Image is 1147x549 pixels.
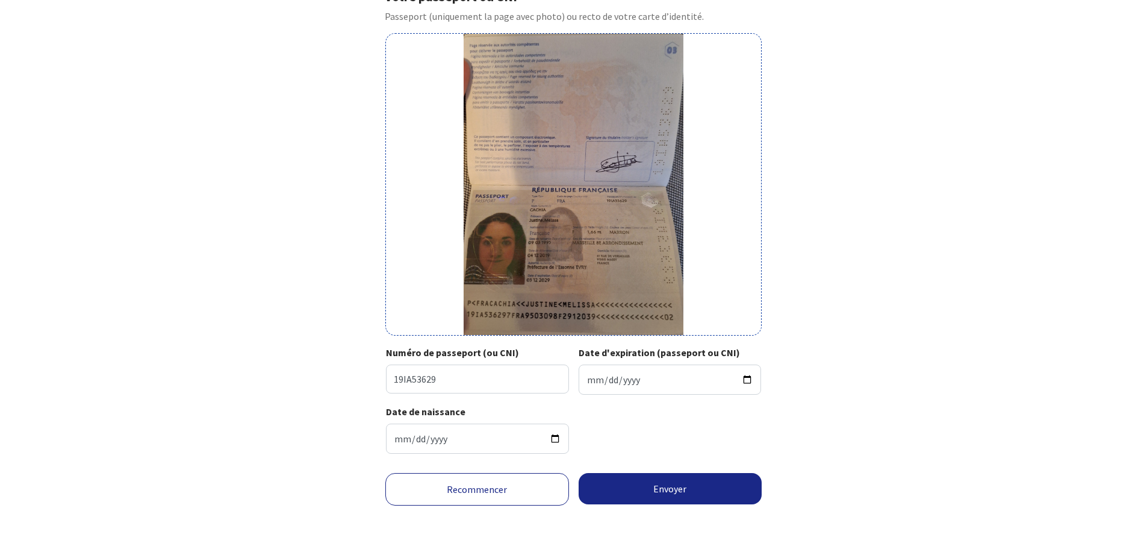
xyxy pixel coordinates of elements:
button: Envoyer [579,473,762,504]
strong: Date de naissance [386,406,465,418]
strong: Numéro de passeport (ou CNI) [386,347,519,359]
a: Recommencer [385,473,569,506]
p: Passeport (uniquement la page avec photo) ou recto de votre carte d’identité. [385,9,762,24]
img: cachia-justine.jpg [464,34,683,335]
strong: Date d'expiration (passeport ou CNI) [579,347,740,359]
